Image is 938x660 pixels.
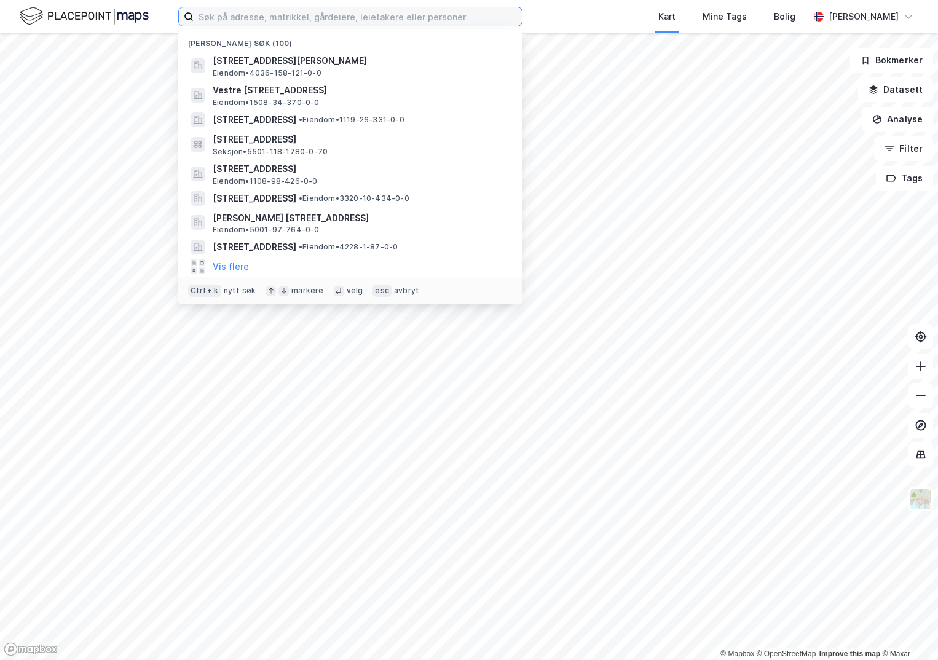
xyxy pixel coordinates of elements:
a: Mapbox [720,650,754,658]
div: Kart [658,9,676,24]
span: [STREET_ADDRESS][PERSON_NAME] [213,53,508,68]
span: Eiendom • 1108-98-426-0-0 [213,176,318,186]
div: Ctrl + k [188,285,221,297]
span: Seksjon • 5501-118-1780-0-70 [213,147,328,157]
span: Vestre [STREET_ADDRESS] [213,83,508,98]
span: • [299,242,302,251]
button: Analyse [862,107,933,132]
span: [STREET_ADDRESS] [213,132,508,147]
button: Datasett [858,77,933,102]
a: Improve this map [819,650,880,658]
span: Eiendom • 1119-26-331-0-0 [299,115,404,125]
iframe: Chat Widget [877,601,938,660]
span: [STREET_ADDRESS] [213,191,296,206]
span: Eiendom • 4036-158-121-0-0 [213,68,321,78]
div: Bolig [774,9,795,24]
span: [STREET_ADDRESS] [213,112,296,127]
img: logo.f888ab2527a4732fd821a326f86c7f29.svg [20,6,149,27]
img: Z [909,487,932,511]
span: Eiendom • 4228-1-87-0-0 [299,242,398,252]
span: Eiendom • 3320-10-434-0-0 [299,194,409,203]
button: Vis flere [213,259,249,274]
a: Mapbox homepage [4,642,58,656]
input: Søk på adresse, matrikkel, gårdeiere, leietakere eller personer [194,7,522,26]
span: Eiendom • 5001-97-764-0-0 [213,225,320,235]
div: esc [372,285,392,297]
div: velg [347,286,363,296]
div: markere [291,286,323,296]
button: Bokmerker [850,48,933,73]
span: • [299,194,302,203]
a: OpenStreetMap [757,650,816,658]
span: [STREET_ADDRESS] [213,162,508,176]
span: Eiendom • 1508-34-370-0-0 [213,98,320,108]
button: Filter [874,136,933,161]
div: Mine Tags [703,9,747,24]
div: nytt søk [224,286,256,296]
span: [PERSON_NAME] [STREET_ADDRESS] [213,211,508,226]
div: [PERSON_NAME] [829,9,899,24]
div: avbryt [394,286,419,296]
div: [PERSON_NAME] søk (100) [178,29,522,51]
button: Tags [876,166,933,191]
span: • [299,115,302,124]
span: [STREET_ADDRESS] [213,240,296,254]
